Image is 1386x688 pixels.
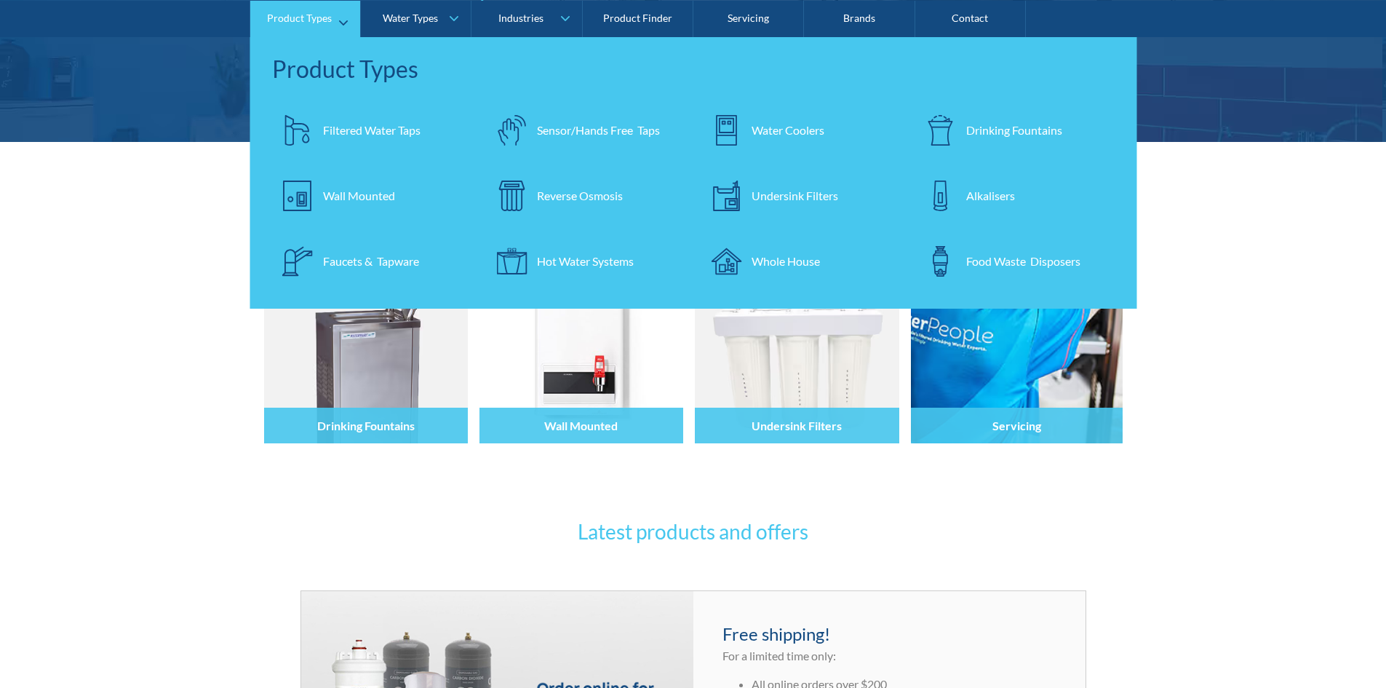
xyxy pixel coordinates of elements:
div: Filtered Water Taps [323,121,421,138]
div: Product Types [267,12,332,24]
h4: Wall Mounted [544,419,618,432]
a: Water Coolers [701,104,901,155]
a: Faucets & Tapware [272,235,472,286]
h4: Drinking Fountains [317,419,415,432]
a: Whole House [701,235,901,286]
a: Hot Water Systems [486,235,686,286]
a: Filtered Water Taps [272,104,472,155]
a: Food Waste Disposers [915,235,1115,286]
p: For a limited time only: [722,647,1056,665]
div: Whole House [752,252,820,269]
div: Hot Water Systems [537,252,634,269]
h4: Free shipping! [722,621,1056,647]
a: Undersink Filters [695,258,899,443]
div: Alkalisers [966,186,1015,204]
a: Wall Mounted [479,258,683,443]
div: Undersink Filters [752,186,838,204]
div: Industries [498,12,543,24]
h3: Latest products and offers [410,516,977,547]
h4: Servicing [992,419,1041,432]
h4: Undersink Filters [752,419,842,432]
div: Reverse Osmosis [537,186,623,204]
div: Product Types [272,51,1115,86]
div: Water Types [383,12,438,24]
div: Wall Mounted [323,186,395,204]
iframe: podium webchat widget bubble [1240,615,1386,688]
div: Faucets & Tapware [323,252,419,269]
div: Food Waste Disposers [966,252,1080,269]
div: Water Coolers [752,121,824,138]
a: Drinking Fountains [915,104,1115,155]
a: Reverse Osmosis [486,170,686,221]
div: Sensor/Hands Free Taps [537,121,660,138]
a: Sensor/Hands Free Taps [486,104,686,155]
a: Alkalisers [915,170,1115,221]
div: Drinking Fountains [966,121,1062,138]
nav: Product Types [250,36,1137,308]
a: Wall Mounted [272,170,472,221]
a: Drinking Fountains [264,258,468,443]
a: Undersink Filters [701,170,901,221]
